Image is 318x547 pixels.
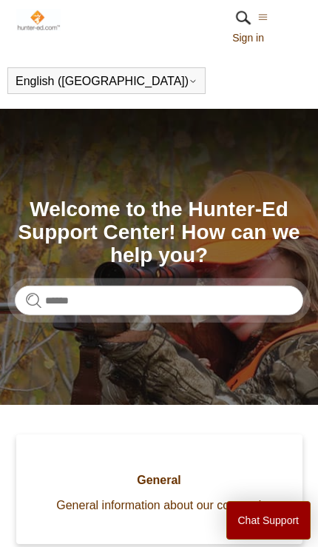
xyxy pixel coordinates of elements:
[38,472,280,489] span: General
[16,75,197,88] button: English ([GEOGRAPHIC_DATA])
[258,10,268,24] button: Toggle navigation menu
[232,30,279,46] a: Sign in
[226,501,311,540] button: Chat Support
[38,497,280,514] span: General information about our courses!
[15,198,303,266] h1: Welcome to the Hunter-Ed Support Center! How can we help you?
[15,286,303,315] input: Search
[16,9,61,31] img: Hunter-Ed Help Center home page
[232,7,254,29] img: 01HZPCYR30PPJAEEB9XZ5RGHQY
[16,434,302,544] a: General General information about our courses!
